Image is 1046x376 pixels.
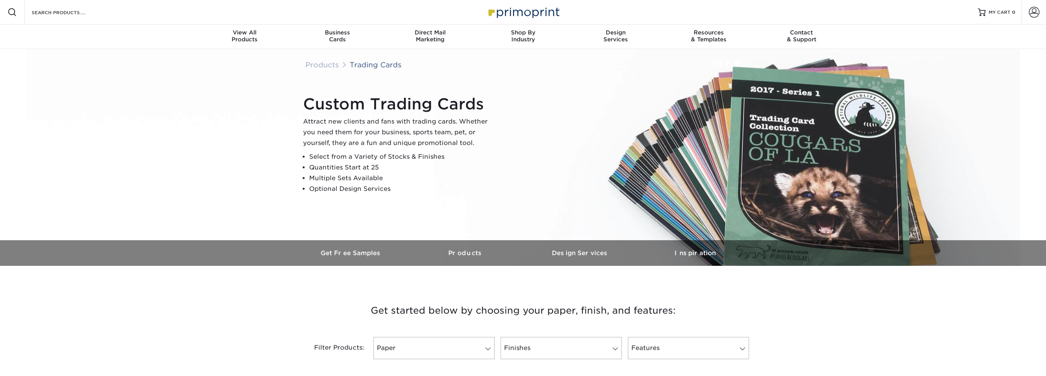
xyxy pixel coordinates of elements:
li: Select from a Variety of Stocks & Finishes [309,151,494,162]
span: Shop By [477,29,569,36]
div: Products [198,29,291,43]
span: MY CART [989,9,1010,16]
a: Resources& Templates [662,24,755,49]
input: SEARCH PRODUCTS..... [31,8,105,17]
div: Industry [477,29,569,43]
h3: Get started below by choosing your paper, finish, and features: [300,293,747,328]
h3: Products [409,249,523,257]
span: 0 [1012,10,1015,15]
div: Filter Products: [294,337,370,359]
div: & Templates [662,29,755,43]
a: Trading Cards [350,60,402,69]
div: Services [569,29,662,43]
img: Primoprint [485,4,561,20]
a: BusinessCards [291,24,384,49]
span: Business [291,29,384,36]
span: Design [569,29,662,36]
p: Attract new clients and fans with trading cards. Whether you need them for your business, sports ... [303,116,494,148]
a: Paper [373,337,495,359]
a: Products [409,240,523,266]
a: Inspiration [638,240,752,266]
div: Cards [291,29,384,43]
a: DesignServices [569,24,662,49]
span: View All [198,29,291,36]
span: Resources [662,29,755,36]
h3: Inspiration [638,249,752,257]
a: Contact& Support [755,24,848,49]
h1: Custom Trading Cards [303,95,494,113]
span: Direct Mail [384,29,477,36]
a: Direct MailMarketing [384,24,477,49]
a: Finishes [501,337,622,359]
li: Optional Design Services [309,184,494,194]
div: Marketing [384,29,477,43]
li: Multiple Sets Available [309,173,494,184]
h3: Get Free Samples [294,249,409,257]
a: Design Services [523,240,638,266]
a: Get Free Samples [294,240,409,266]
a: Shop ByIndustry [477,24,569,49]
a: Products [305,60,339,69]
a: Features [628,337,749,359]
a: View AllProducts [198,24,291,49]
li: Quantities Start at 25 [309,162,494,173]
div: & Support [755,29,848,43]
span: Contact [755,29,848,36]
h3: Design Services [523,249,638,257]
